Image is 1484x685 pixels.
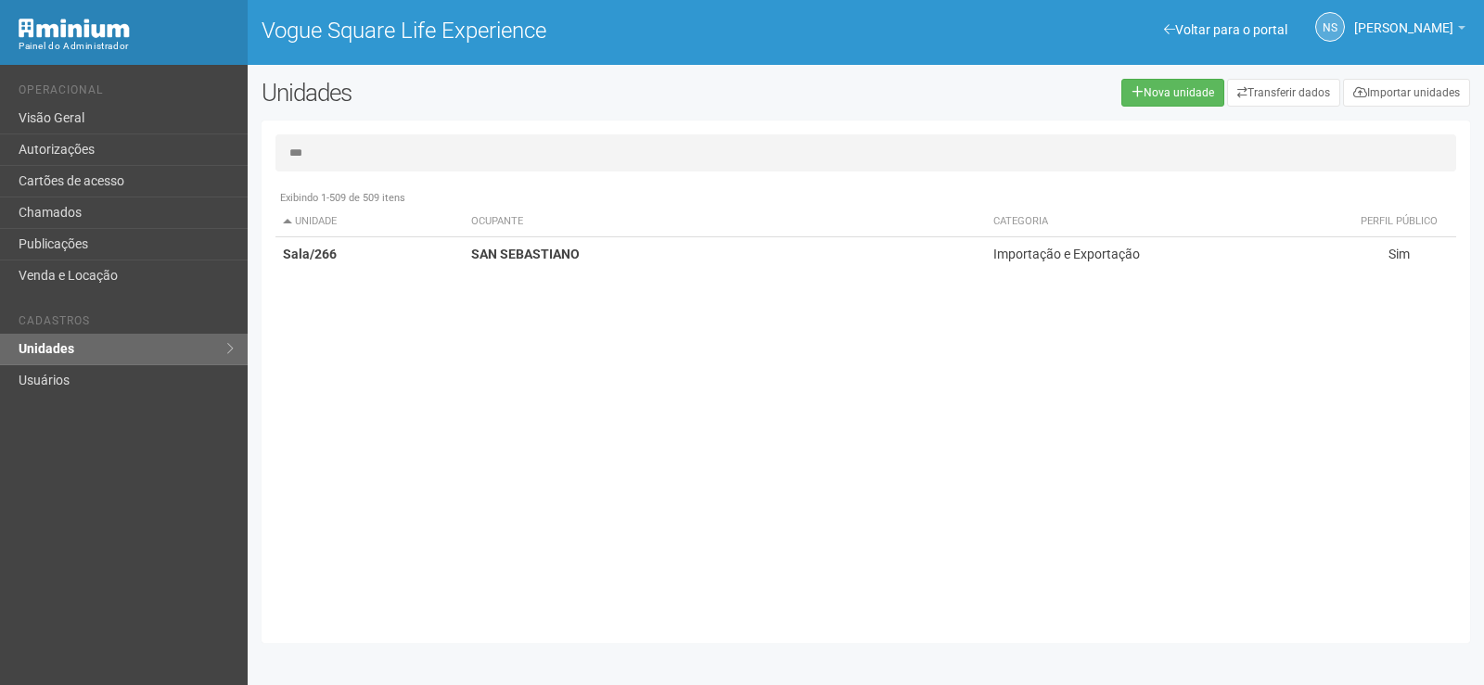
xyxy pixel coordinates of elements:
[471,247,580,261] strong: SAN SEBASTIANO
[1315,12,1345,42] a: NS
[986,207,1341,237] th: Categoria: activate to sort column ascending
[283,247,337,261] strong: Sala/266
[19,38,234,55] div: Painel do Administrador
[1342,207,1456,237] th: Perfil público: activate to sort column ascending
[262,19,852,43] h1: Vogue Square Life Experience
[1354,23,1465,38] a: [PERSON_NAME]
[1388,247,1410,261] span: Sim
[19,19,130,38] img: Minium
[1354,3,1453,35] span: Nicolle Silva
[1227,79,1340,107] a: Transferir dados
[262,79,749,107] h2: Unidades
[275,190,1456,207] div: Exibindo 1-509 de 509 itens
[19,314,234,334] li: Cadastros
[1343,79,1470,107] a: Importar unidades
[275,207,464,237] th: Unidade: activate to sort column descending
[986,237,1341,272] td: Importação e Exportação
[464,207,986,237] th: Ocupante: activate to sort column ascending
[1121,79,1224,107] a: Nova unidade
[19,83,234,103] li: Operacional
[1164,22,1287,37] a: Voltar para o portal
